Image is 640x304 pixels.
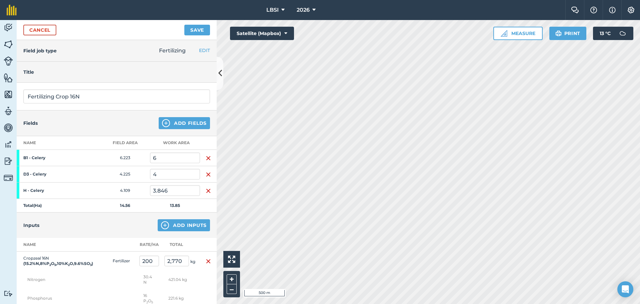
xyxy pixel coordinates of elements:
[100,183,150,199] td: 4.109
[162,238,200,252] th: Total
[100,136,150,150] th: Field Area
[206,257,211,265] img: svg+xml;base64,PHN2ZyB4bWxucz0iaHR0cDovL3d3dy53My5vcmcvMjAwMC9zdmciIHdpZHRoPSIxNiIgaGVpZ2h0PSIyNC...
[266,6,279,14] span: LBSI
[150,136,200,150] th: Work area
[170,203,180,208] strong: 13.85
[158,219,210,231] button: Add Inputs
[23,155,75,161] strong: B1 - Celery
[227,284,237,294] button: –
[4,173,13,183] img: svg+xml;base64,PD94bWwgdmVyc2lvbj0iMS4wIiBlbmNvZGluZz0idXRmLTgiPz4KPCEtLSBHZW5lcmF0b3I6IEFkb2JlIE...
[297,6,310,14] span: 2026
[230,27,294,40] button: Satellite (Mapbox)
[120,203,130,208] strong: 14.56
[4,156,13,166] img: svg+xml;base64,PD94bWwgdmVyc2lvbj0iMS4wIiBlbmNvZGluZz0idXRmLTgiPz4KPCEtLSBHZW5lcmF0b3I6IEFkb2JlIE...
[68,263,70,267] sub: 2
[4,106,13,116] img: svg+xml;base64,PD94bWwgdmVyc2lvbj0iMS4wIiBlbmNvZGluZz0idXRmLTgiPz4KPCEtLSBHZW5lcmF0b3I6IEFkb2JlIE...
[17,136,100,150] th: Name
[137,270,162,289] td: 30.4 N
[206,154,211,162] img: svg+xml;base64,PHN2ZyB4bWxucz0iaHR0cDovL3d3dy53My5vcmcvMjAwMC9zdmciIHdpZHRoPSIxNiIgaGVpZ2h0PSIyNC...
[100,166,150,183] td: 4.225
[501,30,507,37] img: Ruler icon
[23,25,56,35] a: Cancel
[162,252,200,271] td: kg
[616,27,629,40] img: svg+xml;base64,PD94bWwgdmVyc2lvbj0iMS4wIiBlbmNvZGluZz0idXRmLTgiPz4KPCEtLSBHZW5lcmF0b3I6IEFkb2JlIE...
[4,290,13,297] img: svg+xml;base64,PD94bWwgdmVyc2lvbj0iMS4wIiBlbmNvZGluZz0idXRmLTgiPz4KPCEtLSBHZW5lcmF0b3I6IEFkb2JlIE...
[4,123,13,133] img: svg+xml;base64,PD94bWwgdmVyc2lvbj0iMS4wIiBlbmNvZGluZz0idXRmLTgiPz4KPCEtLSBHZW5lcmF0b3I6IEFkb2JlIE...
[7,5,17,15] img: fieldmargin Logo
[23,68,210,76] h4: Title
[17,270,137,289] td: Nitrogen
[54,263,56,267] sub: 5
[90,263,92,267] sub: 3
[627,7,635,13] img: A cog icon
[549,27,587,40] button: Print
[23,222,39,229] h4: Inputs
[571,7,579,13] img: Two speech bubbles overlapping with the left bubble in the forefront
[493,27,543,40] button: Measure
[110,252,137,271] td: Fertilizer
[227,274,237,284] button: +
[593,27,633,40] button: 13 °C
[23,89,210,103] input: What needs doing?
[4,73,13,83] img: svg+xml;base64,PHN2ZyB4bWxucz0iaHR0cDovL3d3dy53My5vcmcvMjAwMC9zdmciIHdpZHRoPSI1NiIgaGVpZ2h0PSI2MC...
[146,300,148,304] sub: 2
[4,39,13,49] img: svg+xml;base64,PHN2ZyB4bWxucz0iaHR0cDovL3d3dy53My5vcmcvMjAwMC9zdmciIHdpZHRoPSI1NiIgaGVpZ2h0PSI2MC...
[199,47,210,54] button: EDIT
[206,187,211,195] img: svg+xml;base64,PHN2ZyB4bWxucz0iaHR0cDovL3d3dy53My5vcmcvMjAwMC9zdmciIHdpZHRoPSIxNiIgaGVpZ2h0PSIyNC...
[159,117,210,129] button: Add Fields
[159,47,186,54] span: Fertilizing
[17,238,83,252] th: Name
[4,56,13,66] img: svg+xml;base64,PD94bWwgdmVyc2lvbj0iMS4wIiBlbmNvZGluZz0idXRmLTgiPz4KPCEtLSBHZW5lcmF0b3I6IEFkb2JlIE...
[137,238,162,252] th: Rate/ Ha
[161,221,169,229] img: svg+xml;base64,PHN2ZyB4bWxucz0iaHR0cDovL3d3dy53My5vcmcvMjAwMC9zdmciIHdpZHRoPSIxNCIgaGVpZ2h0PSIyNC...
[555,29,562,37] img: svg+xml;base64,PHN2ZyB4bWxucz0iaHR0cDovL3d3dy53My5vcmcvMjAwMC9zdmciIHdpZHRoPSIxOSIgaGVpZ2h0PSIyNC...
[228,256,235,263] img: Four arrows, one pointing top left, one top right, one bottom right and the last bottom left
[617,281,633,297] div: Open Intercom Messenger
[23,47,57,54] h4: Field job type
[151,300,153,304] sub: 5
[162,119,170,127] img: svg+xml;base64,PHN2ZyB4bWxucz0iaHR0cDovL3d3dy53My5vcmcvMjAwMC9zdmciIHdpZHRoPSIxNCIgaGVpZ2h0PSIyNC...
[23,172,75,177] strong: D3 - Celery
[206,171,211,179] img: svg+xml;base64,PHN2ZyB4bWxucz0iaHR0cDovL3d3dy53My5vcmcvMjAwMC9zdmciIHdpZHRoPSIxNiIgaGVpZ2h0PSIyNC...
[23,261,93,266] strong: ( 15.2 % N , 8 % P O , 10 % K O , 9.6 % SO )
[17,252,83,271] td: Cropzeal 16N
[23,203,42,208] strong: Total ( Ha )
[49,263,51,267] sub: 2
[23,119,38,127] h4: Fields
[4,89,13,99] img: svg+xml;base64,PHN2ZyB4bWxucz0iaHR0cDovL3d3dy53My5vcmcvMjAwMC9zdmciIHdpZHRoPSI1NiIgaGVpZ2h0PSI2MC...
[590,7,598,13] img: A question mark icon
[100,150,150,166] td: 6.223
[609,6,616,14] img: svg+xml;base64,PHN2ZyB4bWxucz0iaHR0cDovL3d3dy53My5vcmcvMjAwMC9zdmciIHdpZHRoPSIxNyIgaGVpZ2h0PSIxNy...
[600,27,611,40] span: 13 ° C
[184,25,210,35] button: Save
[4,23,13,33] img: svg+xml;base64,PD94bWwgdmVyc2lvbj0iMS4wIiBlbmNvZGluZz0idXRmLTgiPz4KPCEtLSBHZW5lcmF0b3I6IEFkb2JlIE...
[4,139,13,149] img: svg+xml;base64,PD94bWwgdmVyc2lvbj0iMS4wIiBlbmNvZGluZz0idXRmLTgiPz4KPCEtLSBHZW5lcmF0b3I6IEFkb2JlIE...
[23,188,75,193] strong: H - Celery
[162,270,200,289] td: 421.04 kg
